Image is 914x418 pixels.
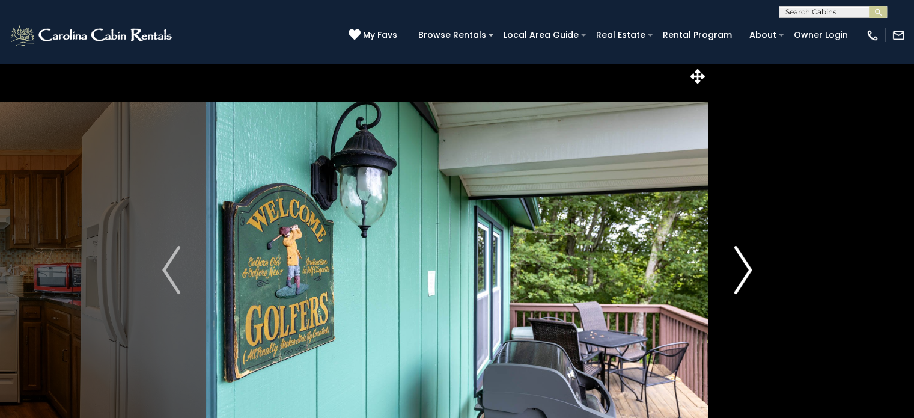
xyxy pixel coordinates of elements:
[788,26,854,45] a: Owner Login
[743,26,782,45] a: About
[9,23,175,48] img: White-1-2.png
[349,29,400,42] a: My Favs
[162,246,180,294] img: arrow
[590,26,651,45] a: Real Estate
[657,26,738,45] a: Rental Program
[412,26,492,45] a: Browse Rentals
[734,246,752,294] img: arrow
[866,29,879,42] img: phone-regular-white.png
[498,26,585,45] a: Local Area Guide
[363,29,397,41] span: My Favs
[892,29,905,42] img: mail-regular-white.png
